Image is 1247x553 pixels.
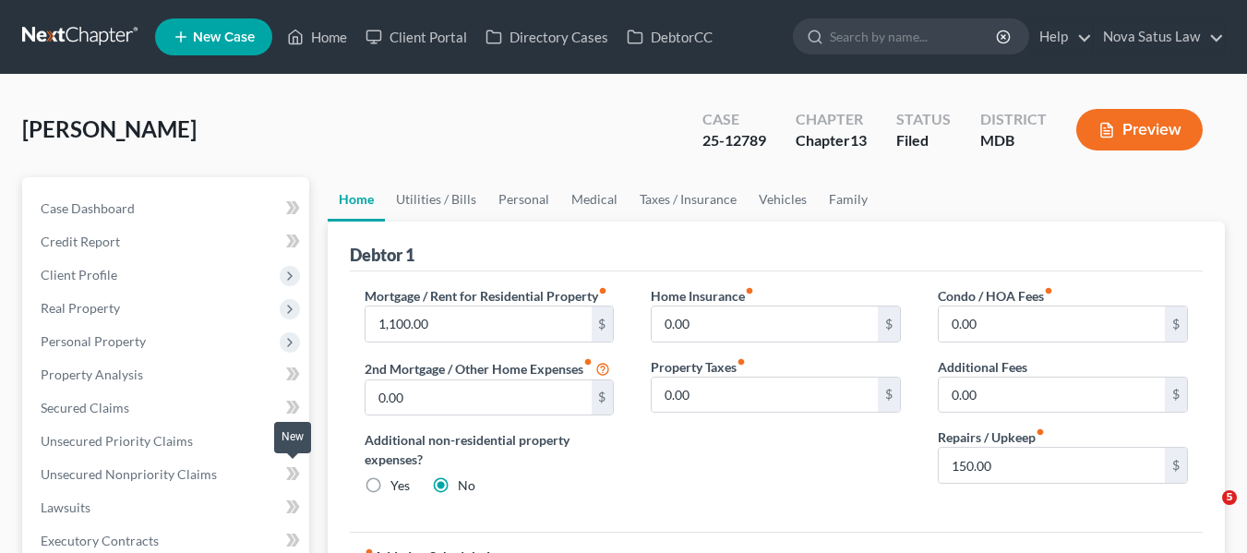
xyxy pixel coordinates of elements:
[193,30,255,44] span: New Case
[878,307,900,342] div: $
[22,115,197,142] span: [PERSON_NAME]
[1094,20,1224,54] a: Nova Satus Law
[365,357,610,379] label: 2nd Mortgage / Other Home Expenses
[652,307,878,342] input: --
[458,476,475,495] label: No
[796,109,867,130] div: Chapter
[41,333,146,349] span: Personal Property
[702,109,766,130] div: Case
[41,200,135,216] span: Case Dashboard
[796,130,867,151] div: Chapter
[629,177,748,222] a: Taxes / Insurance
[1076,109,1203,150] button: Preview
[26,391,309,425] a: Secured Claims
[938,357,1027,377] label: Additional Fees
[41,300,120,316] span: Real Property
[1030,20,1092,54] a: Help
[818,177,879,222] a: Family
[850,131,867,149] span: 13
[274,422,311,452] div: New
[939,307,1165,342] input: --
[939,448,1165,483] input: --
[939,378,1165,413] input: --
[980,109,1047,130] div: District
[356,20,476,54] a: Client Portal
[41,533,159,548] span: Executory Contracts
[41,466,217,482] span: Unsecured Nonpriority Claims
[1222,490,1237,505] span: 5
[652,378,878,413] input: --
[41,367,143,382] span: Property Analysis
[350,244,414,266] div: Debtor 1
[560,177,629,222] a: Medical
[702,130,766,151] div: 25-12789
[390,476,410,495] label: Yes
[1036,427,1045,437] i: fiber_manual_record
[26,425,309,458] a: Unsecured Priority Claims
[365,430,615,469] label: Additional non-residential property expenses?
[366,380,592,415] input: --
[26,358,309,391] a: Property Analysis
[745,286,754,295] i: fiber_manual_record
[748,177,818,222] a: Vehicles
[26,225,309,258] a: Credit Report
[41,433,193,449] span: Unsecured Priority Claims
[583,357,593,367] i: fiber_manual_record
[592,307,614,342] div: $
[26,192,309,225] a: Case Dashboard
[1165,448,1187,483] div: $
[476,20,618,54] a: Directory Cases
[385,177,487,222] a: Utilities / Bills
[278,20,356,54] a: Home
[651,286,754,306] label: Home Insurance
[41,234,120,249] span: Credit Report
[366,307,592,342] input: --
[1165,378,1187,413] div: $
[830,19,999,54] input: Search by name...
[737,357,746,367] i: fiber_manual_record
[1165,307,1187,342] div: $
[328,177,385,222] a: Home
[618,20,722,54] a: DebtorCC
[1184,490,1229,535] iframe: Intercom live chat
[365,286,607,306] label: Mortgage / Rent for Residential Property
[896,130,951,151] div: Filed
[1044,286,1053,295] i: fiber_manual_record
[26,458,309,491] a: Unsecured Nonpriority Claims
[938,286,1053,306] label: Condo / HOA Fees
[651,357,746,377] label: Property Taxes
[487,177,560,222] a: Personal
[41,267,117,283] span: Client Profile
[41,400,129,415] span: Secured Claims
[592,380,614,415] div: $
[598,286,607,295] i: fiber_manual_record
[980,130,1047,151] div: MDB
[896,109,951,130] div: Status
[41,499,90,515] span: Lawsuits
[938,427,1045,447] label: Repairs / Upkeep
[26,491,309,524] a: Lawsuits
[878,378,900,413] div: $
